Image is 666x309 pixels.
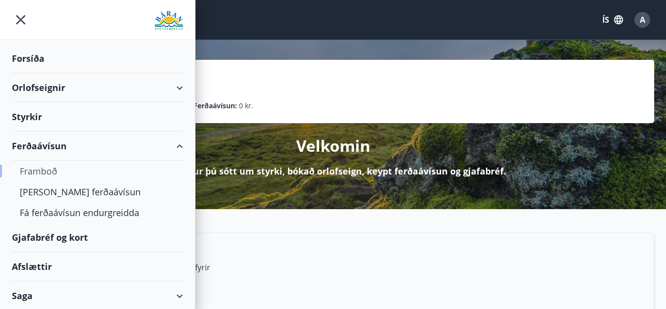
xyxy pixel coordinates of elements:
[12,132,183,161] div: Ferðaávísun
[194,100,237,111] p: Ferðaávísun :
[630,8,654,32] button: A
[12,44,183,73] div: Forsíða
[155,11,183,31] img: union_logo
[20,181,175,202] div: [PERSON_NAME] ferðaávísun
[20,202,175,223] div: Fá ferðaávísun endurgreidda
[640,14,645,25] span: A
[12,73,183,102] div: Orlofseignir
[160,165,506,177] p: Hér getur þú sótt um styrki, bókað orlofseign, keypt ferðaávísun og gjafabréf.
[239,100,253,111] span: 0 kr.
[12,252,183,281] div: Afslættir
[12,11,30,29] button: menu
[12,223,183,252] div: Gjafabréf og kort
[12,102,183,132] div: Styrkir
[597,11,628,29] button: ÍS
[296,135,370,157] p: Velkomin
[20,161,175,181] div: Framboð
